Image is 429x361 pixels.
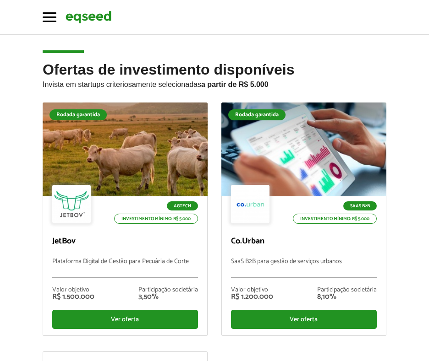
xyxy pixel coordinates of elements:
[43,102,208,336] a: Rodada garantida Agtech Investimento mínimo: R$ 5.000 JetBov Plataforma Digital de Gestão para Pe...
[52,310,198,329] div: Ver oferta
[138,293,198,301] div: 3,50%
[231,258,377,278] p: SaaS B2B para gestão de serviços urbanos
[317,287,377,293] div: Participação societária
[293,214,377,224] p: Investimento mínimo: R$ 5.000
[317,293,377,301] div: 8,10%
[221,102,386,336] a: Rodada garantida SaaS B2B Investimento mínimo: R$ 5.000 Co.Urban SaaS B2B para gestão de serviços...
[343,201,377,210] p: SaaS B2B
[43,62,386,102] h2: Ofertas de investimento disponíveis
[167,201,198,210] p: Agtech
[114,214,198,224] p: Investimento mínimo: R$ 5.000
[52,287,94,293] div: Valor objetivo
[52,293,94,301] div: R$ 1.500.000
[231,287,273,293] div: Valor objetivo
[138,287,198,293] div: Participação societária
[201,81,269,88] strong: a partir de R$ 5.000
[231,293,273,301] div: R$ 1.200.000
[231,237,377,247] p: Co.Urban
[43,78,386,89] p: Invista em startups criteriosamente selecionadas
[52,258,198,278] p: Plataforma Digital de Gestão para Pecuária de Corte
[228,109,286,120] div: Rodada garantida
[66,10,111,25] img: EqSeed
[52,237,198,247] p: JetBov
[49,109,107,120] div: Rodada garantida
[231,310,377,329] div: Ver oferta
